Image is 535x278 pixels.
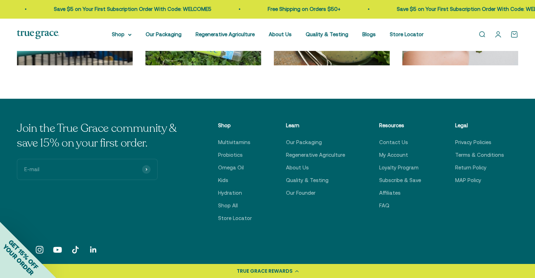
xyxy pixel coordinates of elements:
[379,201,389,210] a: FAQ
[286,176,329,185] a: Quality & Testing
[286,151,345,159] a: Regenerative Agriculture
[54,5,211,13] p: Save $5 on Your First Subscription Order With Code: WELCOME5
[218,151,243,159] a: Probiotics
[218,176,228,185] a: Kids
[218,121,252,130] p: Shop
[218,138,250,147] a: Multivitamins
[53,245,62,254] a: Follow on YouTube
[89,245,98,254] a: Follow on LinkedIn
[286,163,309,172] a: About Us
[17,121,184,150] p: Join the True Grace community & save 15% on your first order.
[306,31,348,37] a: Quality & Testing
[146,31,181,37] a: Our Packaging
[218,163,244,172] a: Omega Oil
[218,214,252,222] a: Store Locator
[379,121,421,130] p: Resources
[286,189,316,197] a: Our Founder
[455,138,491,147] a: Privacy Policies
[237,267,293,275] div: TRUE GRACE REWARDS
[286,138,322,147] a: Our Packaging
[269,31,292,37] a: About Us
[218,201,238,210] a: Shop All
[379,176,421,185] a: Subscribe & Save
[379,163,419,172] a: Loyalty Program
[112,30,132,39] summary: Shop
[379,151,408,159] a: My Account
[218,189,242,197] a: Hydration
[379,138,408,147] a: Contact Us
[7,238,40,271] span: GET 15% OFF
[71,245,80,254] a: Follow on TikTok
[1,243,35,277] span: YOUR ORDER
[390,31,423,37] a: Store Locator
[268,6,340,12] a: Free Shipping on Orders $50+
[286,121,345,130] p: Learn
[455,176,481,185] a: MAP Policy
[196,31,255,37] a: Regenerative Agriculture
[455,163,486,172] a: Return Policy
[362,31,376,37] a: Blogs
[455,121,504,130] p: Legal
[379,189,401,197] a: Affiliates
[455,151,504,159] a: Terms & Conditions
